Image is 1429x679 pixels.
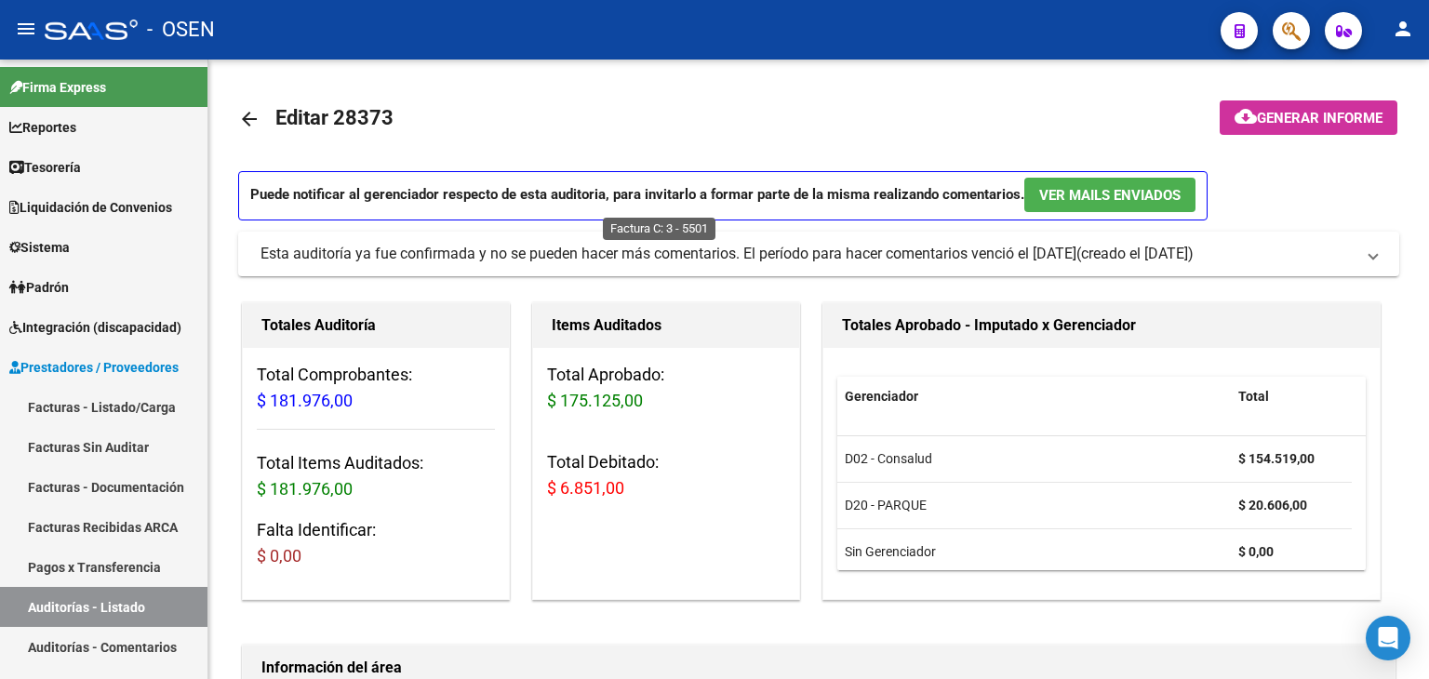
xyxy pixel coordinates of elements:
[257,362,495,414] h3: Total Comprobantes:
[1238,389,1269,404] span: Total
[15,18,37,40] mat-icon: menu
[257,479,353,499] span: $ 181.976,00
[1024,178,1195,212] button: Ver Mails Enviados
[845,451,932,466] span: D02 - Consalud
[552,311,781,340] h1: Items Auditados
[257,517,495,569] h3: Falta Identificar:
[842,311,1361,340] h1: Totales Aprobado - Imputado x Gerenciador
[1039,187,1181,204] span: Ver Mails Enviados
[260,244,1076,264] div: Esta auditoría ya fue confirmada y no se pueden hacer más comentarios. El período para hacer come...
[9,77,106,98] span: Firma Express
[1392,18,1414,40] mat-icon: person
[1238,498,1307,513] strong: $ 20.606,00
[1238,544,1274,559] strong: $ 0,00
[547,362,785,414] h3: Total Aprobado:
[547,478,624,498] span: $ 6.851,00
[238,232,1399,276] mat-expansion-panel-header: Esta auditoría ya fue confirmada y no se pueden hacer más comentarios. El período para hacer come...
[9,197,172,218] span: Liquidación de Convenios
[1366,616,1410,660] div: Open Intercom Messenger
[845,498,927,513] span: D20 - PARQUE
[845,544,936,559] span: Sin Gerenciador
[1238,451,1315,466] strong: $ 154.519,00
[1220,100,1397,135] button: Generar informe
[9,237,70,258] span: Sistema
[238,108,260,130] mat-icon: arrow_back
[9,317,181,338] span: Integración (discapacidad)
[1231,377,1352,417] datatable-header-cell: Total
[9,157,81,178] span: Tesorería
[261,311,490,340] h1: Totales Auditoría
[238,171,1208,220] p: Puede notificar al gerenciador respecto de esta auditoria, para invitarlo a formar parte de la mi...
[547,449,785,501] h3: Total Debitado:
[257,546,301,566] span: $ 0,00
[1235,105,1257,127] mat-icon: cloud_download
[837,377,1231,417] datatable-header-cell: Gerenciador
[257,450,495,502] h3: Total Items Auditados:
[9,117,76,138] span: Reportes
[845,389,918,404] span: Gerenciador
[1076,244,1194,264] span: (creado el [DATE])
[9,277,69,298] span: Padrón
[275,106,394,129] span: Editar 28373
[9,357,179,378] span: Prestadores / Proveedores
[257,391,353,410] span: $ 181.976,00
[1257,110,1382,126] span: Generar informe
[547,391,643,410] span: $ 175.125,00
[147,9,215,50] span: - OSEN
